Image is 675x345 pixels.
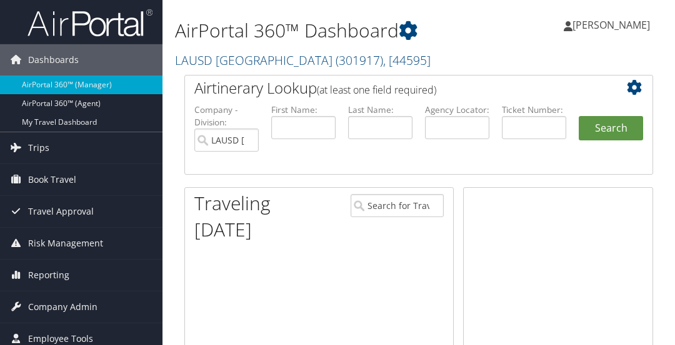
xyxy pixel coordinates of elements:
button: Search [579,116,643,141]
span: Risk Management [28,228,103,259]
img: airportal-logo.png [27,8,152,37]
span: Trips [28,132,49,163]
h1: AirPortal 360™ Dashboard [175,17,500,44]
span: ( 301917 ) [336,52,383,69]
span: [PERSON_NAME] [572,18,650,32]
span: Book Travel [28,164,76,195]
label: Last Name: [348,104,412,116]
a: LAUSD [GEOGRAPHIC_DATA] [175,52,431,69]
span: (at least one field required) [317,83,436,97]
label: Ticket Number: [502,104,566,116]
label: Company - Division: [194,104,259,129]
span: , [ 44595 ] [383,52,431,69]
h1: Traveling [DATE] [194,190,332,243]
span: Travel Approval [28,196,94,227]
h2: Airtinerary Lookup [194,77,604,99]
a: [PERSON_NAME] [564,6,662,44]
input: Search for Traveler [351,194,444,217]
span: Dashboards [28,44,79,75]
label: First Name: [271,104,336,116]
span: Company Admin [28,291,97,323]
label: Agency Locator: [425,104,489,116]
span: Reporting [28,260,69,291]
